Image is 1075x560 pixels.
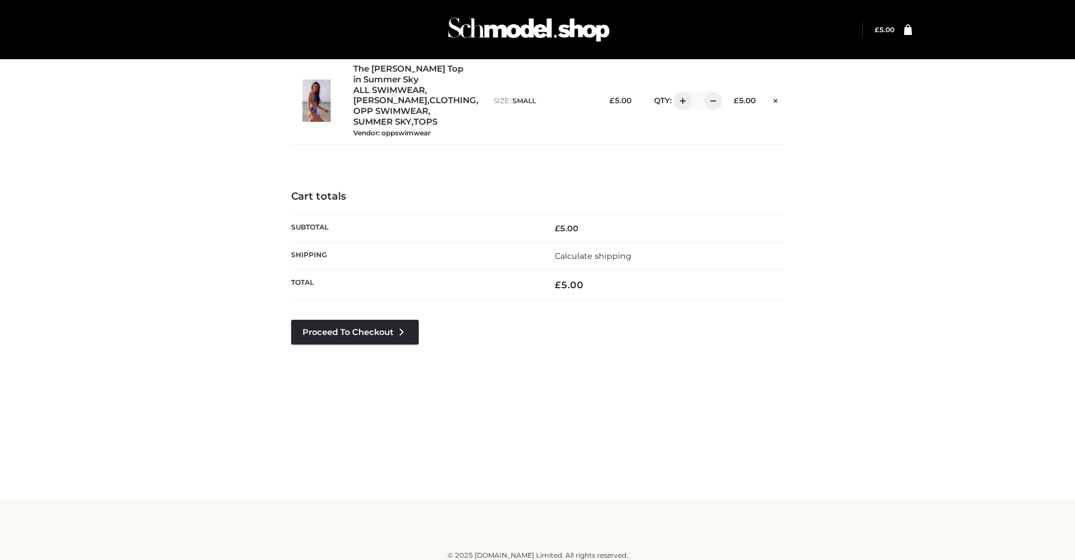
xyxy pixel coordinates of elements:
a: CLOTHING [429,95,476,106]
bdi: 5.00 [555,223,578,233]
p: size : [494,96,590,106]
bdi: 5.00 [734,96,756,105]
th: Shipping [291,242,538,270]
span: £ [555,279,561,290]
h4: Cart totals [291,191,784,203]
a: Remove this item [767,92,784,107]
a: £5.00 [875,25,894,34]
div: QTY: [643,92,714,110]
a: Calculate shipping [555,251,631,261]
bdi: 5.00 [609,96,631,105]
img: Schmodel Admin 964 [444,7,613,52]
a: SUMMER SKY [353,117,411,127]
a: TOPS [414,117,437,127]
th: Subtotal [291,214,538,242]
a: OPP SWIMWEAR [353,106,428,117]
a: Proceed to Checkout [291,320,419,345]
a: The [PERSON_NAME] Top in Summer Sky [353,64,470,85]
a: [PERSON_NAME] [353,95,427,106]
span: £ [609,96,615,105]
small: Vendor: oppswimwear [353,129,431,137]
bdi: 5.00 [875,25,894,34]
span: £ [875,25,879,34]
div: , , , , , [353,64,482,138]
span: £ [734,96,739,105]
span: £ [555,223,560,233]
a: ALL SWIMWEAR [353,85,425,96]
span: SMALL [512,96,536,105]
bdi: 5.00 [555,279,583,290]
th: Total [291,270,538,300]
